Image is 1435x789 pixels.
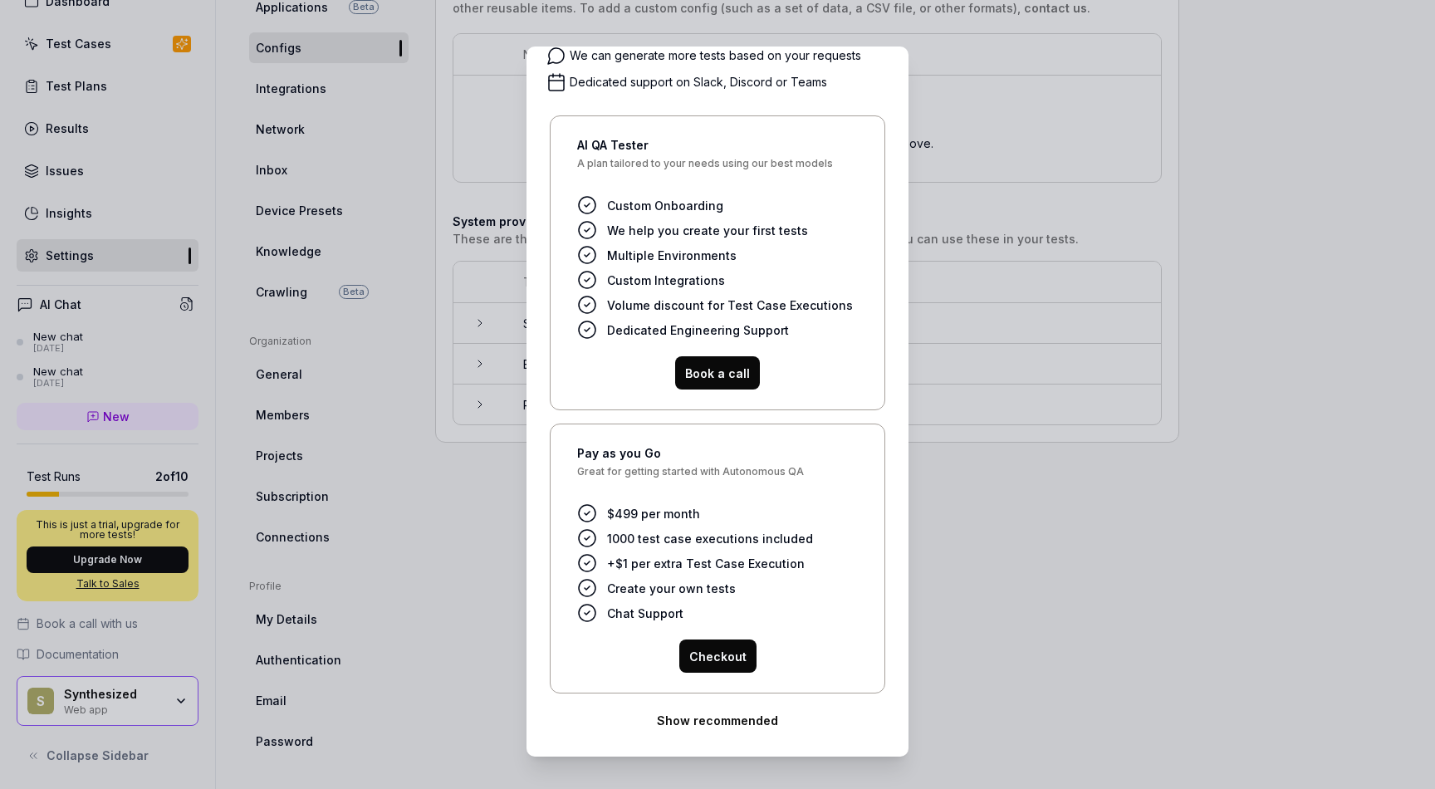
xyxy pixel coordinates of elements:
span: We help you create your first tests [607,222,808,239]
button: Book a call [675,356,760,390]
span: Custom Onboarding [607,197,723,214]
button: Show recommended [546,703,889,737]
div: Dedicated support on Slack, Discord or Teams [570,75,827,90]
div: We can generate more tests based on your requests [570,48,861,63]
a: Book a call [675,365,760,381]
span: Volume discount for Test Case Executions [607,296,853,314]
h4: Pay as you Go [577,444,858,462]
span: A plan tailored to your needs using our best models [577,159,858,182]
span: Great for getting started with Autonomous QA [577,467,858,490]
span: Dedicated Engineering Support [607,321,789,339]
span: Chat Support [607,605,683,622]
span: Multiple Environments [607,247,737,264]
span: $499 per month [607,505,700,522]
span: +$1 per extra Test Case Execution [607,555,805,572]
span: 1000 test case executions included [607,530,813,547]
span: Create your own tests [607,580,736,597]
h4: AI QA Tester [577,136,858,154]
button: Checkout [679,640,757,673]
span: Custom Integrations [607,272,725,289]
